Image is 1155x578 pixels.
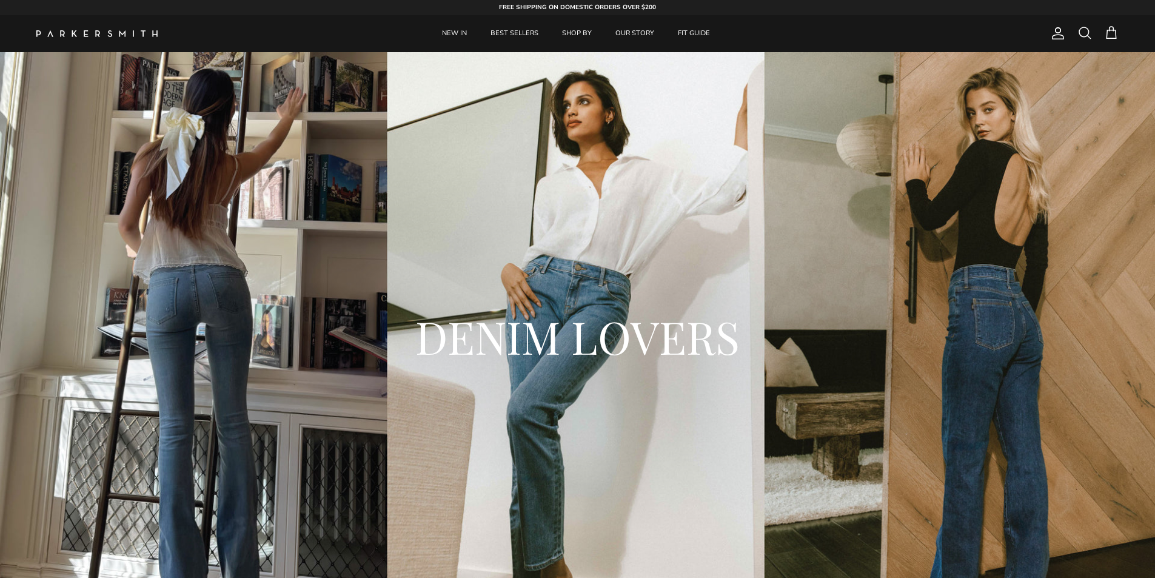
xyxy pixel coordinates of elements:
a: NEW IN [431,15,478,52]
strong: FREE SHIPPING ON DOMESTIC ORDERS OVER $200 [499,3,656,12]
a: Account [1046,26,1065,41]
img: Parker Smith [36,30,158,37]
a: OUR STORY [604,15,665,52]
a: BEST SELLERS [480,15,549,52]
div: Primary [181,15,972,52]
a: FIT GUIDE [667,15,721,52]
a: SHOP BY [551,15,603,52]
h2: DENIM LOVERS [241,307,914,366]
